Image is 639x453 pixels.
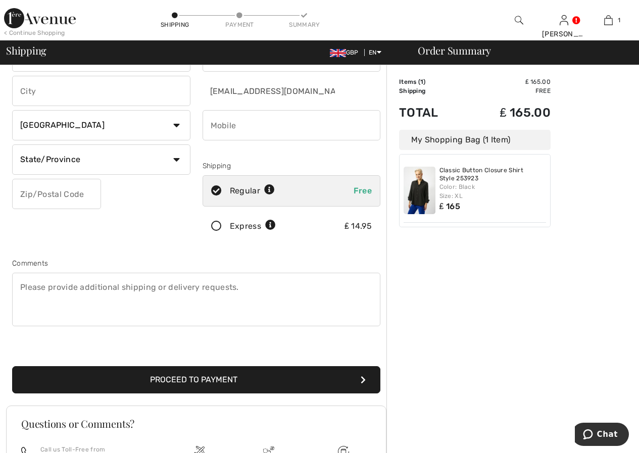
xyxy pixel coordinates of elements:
td: Shipping [399,86,465,95]
span: GBP [330,49,363,56]
div: Shipping [203,161,381,171]
span: 1 [420,78,423,85]
a: 1 [586,14,630,26]
input: City [12,76,190,106]
span: 1 [618,16,620,25]
div: [PERSON_NAME] [542,29,586,39]
div: Regular [230,185,275,197]
button: Proceed to Payment [12,366,380,393]
div: ₤ 14.95 [345,220,372,232]
td: Total [399,95,465,130]
img: Classic Button Closure Shirt Style 253923 [404,167,435,214]
input: Zip/Postal Code [12,179,101,209]
div: My Shopping Bag (1 Item) [399,130,551,150]
div: Summary [289,20,319,29]
input: Mobile [203,110,381,140]
img: 1ère Avenue [4,8,76,28]
a: Classic Button Closure Shirt Style 253923 [439,167,547,182]
div: Shipping [160,20,190,29]
img: My Info [560,14,568,26]
img: UK Pound [330,49,346,57]
div: Payment [224,20,255,29]
img: My Bag [604,14,613,26]
td: Free [465,86,551,95]
iframe: Opens a widget where you can chat to one of our agents [575,423,629,448]
div: Color: Black Size: XL [439,182,547,200]
span: Free [354,186,372,195]
td: ₤ 165.00 [465,77,551,86]
span: EN [369,49,381,56]
h3: Questions or Comments? [21,419,371,429]
span: Shipping [6,45,46,56]
img: search the website [515,14,523,26]
td: Items ( ) [399,77,465,86]
div: Express [230,220,276,232]
a: Sign In [560,15,568,25]
td: ₤ 165.00 [465,95,551,130]
div: Order Summary [406,45,633,56]
input: E-mail [203,76,336,106]
span: ₤ 165 [439,202,460,211]
div: Comments [12,258,380,269]
div: < Continue Shopping [4,28,65,37]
